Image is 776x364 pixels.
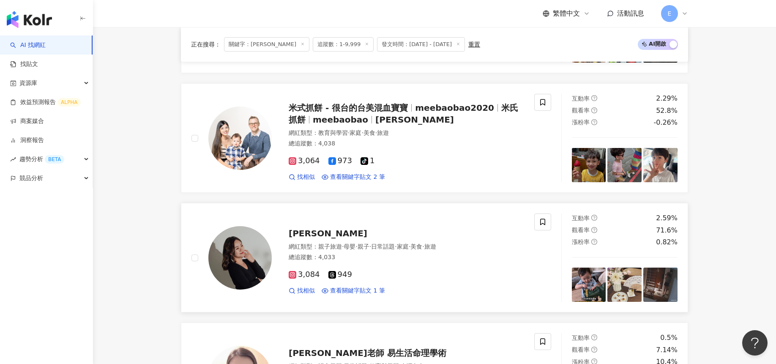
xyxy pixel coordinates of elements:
a: 洞察報告 [10,136,44,145]
div: -0.26% [653,118,678,127]
span: 趨勢分析 [19,150,64,169]
span: 互動率 [572,334,590,341]
span: meebaobao [313,115,368,125]
span: 母嬰 [344,243,355,250]
span: 追蹤數：1-9,999 [313,37,374,52]
a: KOL Avatar米式抓餅 - 很台的台美混血寶寶meebaobao2020米氏 抓餅meebaobao[PERSON_NAME]網紅類型：教育與學習·家庭·美食·旅遊總追蹤數：4,0383,... [181,83,688,193]
a: 找相似 [289,173,315,181]
span: 發文時間：[DATE] - [DATE] [377,37,465,52]
img: KOL Avatar [208,107,272,170]
span: 美食 [410,243,422,250]
span: 繁體中文 [553,9,580,18]
span: 旅遊 [377,129,389,136]
a: 效益預測報告ALPHA [10,98,81,107]
span: 觀看率 [572,346,590,353]
div: 總追蹤數 ： 4,038 [289,140,524,148]
a: 查看關鍵字貼文 2 筆 [322,173,385,181]
span: 正在搜尋 ： [191,41,221,48]
span: question-circle [591,227,597,233]
span: 關鍵字：[PERSON_NAME] [224,37,309,52]
span: · [348,129,350,136]
img: logo [7,11,52,28]
span: [PERSON_NAME] [375,115,454,125]
a: 找相似 [289,287,315,295]
span: 3,064 [289,156,320,165]
span: 互動率 [572,95,590,102]
span: 查看關鍵字貼文 2 筆 [330,173,385,181]
span: 3,084 [289,270,320,279]
img: post-image [607,268,642,302]
span: · [375,129,377,136]
span: 觀看率 [572,107,590,114]
span: question-circle [591,107,597,113]
span: 互動率 [572,215,590,222]
span: question-circle [591,119,597,125]
a: 找貼文 [10,60,38,68]
img: post-image [643,268,678,302]
span: 漲粉率 [572,119,590,126]
span: 美食 [363,129,375,136]
div: 網紅類型 ： [289,129,524,137]
div: 52.8% [656,106,678,115]
div: BETA [45,155,64,164]
span: · [422,243,424,250]
span: question-circle [591,334,597,340]
span: 親子旅遊 [318,243,342,250]
span: · [342,243,344,250]
span: meebaobao2020 [415,103,494,113]
span: 家庭 [397,243,409,250]
div: 7.14% [656,345,678,355]
span: · [369,243,371,250]
span: question-circle [591,215,597,221]
span: 日常話題 [371,243,395,250]
a: searchAI 找網紅 [10,41,46,49]
div: 2.59% [656,213,678,223]
span: 活動訊息 [617,9,644,17]
span: 競品分析 [19,169,43,188]
span: · [409,243,410,250]
span: [PERSON_NAME] [289,228,367,238]
span: 觀看率 [572,227,590,233]
a: KOL Avatar[PERSON_NAME]網紅類型：親子旅遊·母嬰·親子·日常話題·家庭·美食·旅遊總追蹤數：4,0333,084949找相似查看關鍵字貼文 1 筆互動率question-c... [181,203,688,312]
img: KOL Avatar [208,226,272,290]
span: 資源庫 [19,74,37,93]
div: 總追蹤數 ： 4,033 [289,253,524,262]
span: question-circle [591,347,597,353]
span: · [395,243,396,250]
span: 1 [361,156,374,165]
span: · [355,243,357,250]
span: 教育與學習 [318,129,348,136]
span: 漲粉率 [572,238,590,245]
div: 重置 [468,41,480,48]
span: 親子 [358,243,369,250]
div: 71.6% [656,226,678,235]
span: 旅遊 [424,243,436,250]
span: question-circle [591,239,597,245]
span: 949 [328,270,352,279]
div: 網紅類型 ： [289,243,524,251]
span: · [361,129,363,136]
span: 找相似 [297,173,315,181]
span: [PERSON_NAME]老師 易生活命理學術 [289,348,446,358]
span: E [668,9,672,18]
div: 2.29% [656,94,678,103]
div: 0.5% [660,333,678,342]
img: post-image [643,148,678,182]
span: question-circle [591,95,597,101]
iframe: Help Scout Beacon - Open [742,330,768,356]
span: 973 [328,156,352,165]
span: rise [10,156,16,162]
img: post-image [572,148,606,182]
span: 查看關鍵字貼文 1 筆 [330,287,385,295]
a: 查看關鍵字貼文 1 筆 [322,287,385,295]
img: post-image [572,268,606,302]
span: 找相似 [297,287,315,295]
span: 米式抓餅 - 很台的台美混血寶寶 [289,103,408,113]
div: 0.82% [656,238,678,247]
img: post-image [607,148,642,182]
a: 商案媒合 [10,117,44,126]
span: 家庭 [350,129,361,136]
